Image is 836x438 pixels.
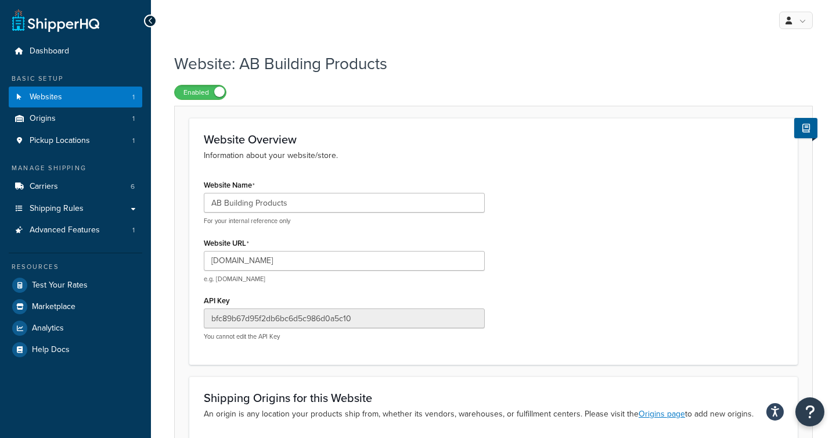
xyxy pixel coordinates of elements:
span: 1 [132,136,135,146]
span: Marketplace [32,302,75,312]
span: Carriers [30,182,58,192]
div: Manage Shipping [9,163,142,173]
a: Carriers6 [9,176,142,198]
span: Test Your Rates [32,281,88,290]
h3: Website Overview [204,133,783,146]
span: 1 [132,114,135,124]
a: Shipping Rules [9,198,142,220]
li: Websites [9,87,142,108]
label: API Key [204,296,230,305]
span: 6 [131,182,135,192]
span: Analytics [32,324,64,333]
span: 1 [132,225,135,235]
div: Basic Setup [9,74,142,84]
li: Origins [9,108,142,130]
li: Pickup Locations [9,130,142,152]
li: Carriers [9,176,142,198]
a: Advanced Features1 [9,220,142,241]
span: Help Docs [32,345,70,355]
a: Websites1 [9,87,142,108]
div: Resources [9,262,142,272]
a: Pickup Locations1 [9,130,142,152]
p: An origin is any location your products ship from, whether its vendors, warehouses, or fulfillmen... [204,408,783,421]
a: Analytics [9,318,142,339]
li: Advanced Features [9,220,142,241]
button: Show Help Docs [794,118,817,138]
p: You cannot edit the API Key [204,332,485,341]
a: Test Your Rates [9,275,142,296]
p: e.g. [DOMAIN_NAME] [204,275,485,283]
button: Open Resource Center [795,397,824,426]
a: Dashboard [9,41,142,62]
span: Dashboard [30,46,69,56]
a: Marketplace [9,296,142,317]
span: Advanced Features [30,225,100,235]
p: Information about your website/store. [204,149,783,162]
span: Origins [30,114,56,124]
input: XDL713J089NBV22 [204,308,485,328]
label: Website Name [204,181,255,190]
h3: Shipping Origins for this Website [204,392,783,404]
p: For your internal reference only [204,217,485,225]
a: Origins page [639,408,685,420]
a: Help Docs [9,339,142,360]
label: Enabled [175,85,226,99]
span: Pickup Locations [30,136,90,146]
span: Websites [30,92,62,102]
label: Website URL [204,239,249,248]
span: Shipping Rules [30,204,84,214]
a: Origins1 [9,108,142,130]
h1: Website: AB Building Products [174,52,798,75]
span: 1 [132,92,135,102]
